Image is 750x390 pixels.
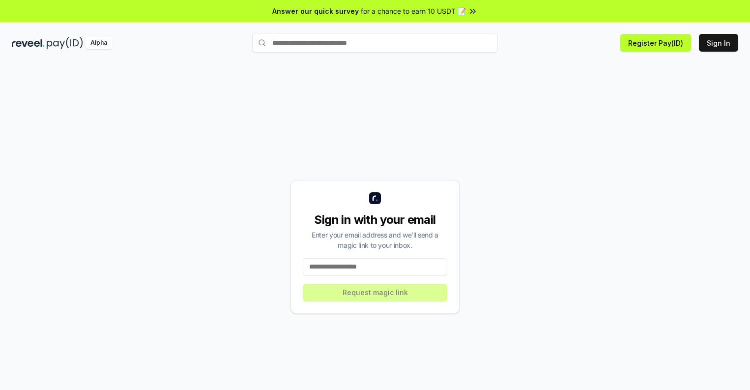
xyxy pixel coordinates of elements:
img: pay_id [47,37,83,49]
button: Sign In [699,34,738,52]
img: reveel_dark [12,37,45,49]
button: Register Pay(ID) [620,34,691,52]
span: Answer our quick survey [272,6,359,16]
img: logo_small [369,192,381,204]
div: Enter your email address and we’ll send a magic link to your inbox. [303,230,447,250]
div: Alpha [85,37,113,49]
span: for a chance to earn 10 USDT 📝 [361,6,466,16]
div: Sign in with your email [303,212,447,228]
